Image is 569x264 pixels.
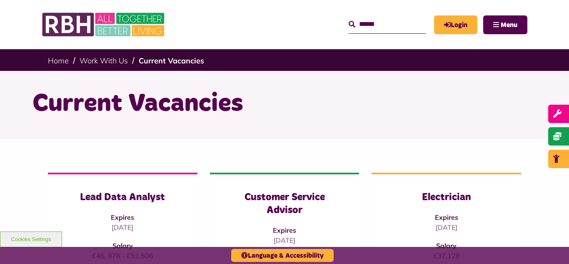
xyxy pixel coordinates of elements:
[48,56,69,65] a: Home
[227,235,343,245] p: [DATE]
[231,249,334,262] button: Language & Accessibility
[227,191,343,217] h3: Customer Service Advisor
[436,241,457,250] strong: Salary
[42,8,167,41] img: RBH
[32,88,537,120] h1: Current Vacancies
[501,22,517,28] span: Menu
[112,241,133,250] strong: Salary
[273,226,296,234] strong: Expires
[65,191,181,204] h3: Lead Data Analyst
[139,56,204,65] a: Current Vacancies
[65,222,181,232] p: [DATE]
[483,15,527,34] button: Navigation
[388,191,504,204] h3: Electrician
[80,56,128,65] a: Work With Us
[388,222,504,232] p: [DATE]
[111,213,134,221] strong: Expires
[532,226,569,264] iframe: Netcall Web Assistant for live chat
[349,15,426,33] input: Search
[434,15,477,34] a: MyRBH
[435,213,458,221] strong: Expires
